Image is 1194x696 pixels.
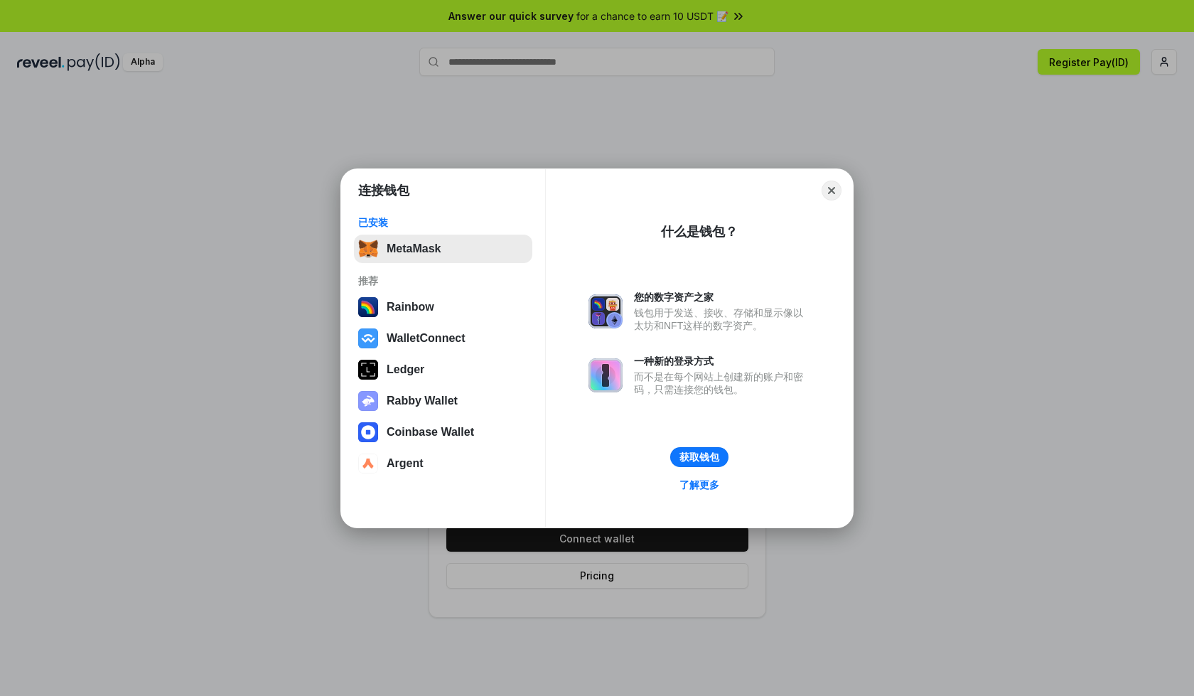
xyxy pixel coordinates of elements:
[387,395,458,407] div: Rabby Wallet
[358,182,409,199] h1: 连接钱包
[354,324,532,353] button: WalletConnect
[387,457,424,470] div: Argent
[358,422,378,442] img: svg+xml,%3Csvg%20width%3D%2228%22%20height%3D%2228%22%20viewBox%3D%220%200%2028%2028%22%20fill%3D...
[387,301,434,314] div: Rainbow
[387,332,466,345] div: WalletConnect
[588,358,623,392] img: svg+xml,%3Csvg%20xmlns%3D%22http%3A%2F%2Fwww.w3.org%2F2000%2Fsvg%22%20fill%3D%22none%22%20viewBox...
[634,291,810,304] div: 您的数字资产之家
[387,242,441,255] div: MetaMask
[354,387,532,415] button: Rabby Wallet
[634,306,810,332] div: 钱包用于发送、接收、存储和显示像以太坊和NFT这样的数字资产。
[671,476,728,494] a: 了解更多
[387,363,424,376] div: Ledger
[634,370,810,396] div: 而不是在每个网站上创建新的账户和密码，只需连接您的钱包。
[822,181,841,200] button: Close
[358,216,528,229] div: 已安装
[354,235,532,263] button: MetaMask
[354,418,532,446] button: Coinbase Wallet
[358,328,378,348] img: svg+xml,%3Csvg%20width%3D%2228%22%20height%3D%2228%22%20viewBox%3D%220%200%2028%2028%22%20fill%3D...
[354,449,532,478] button: Argent
[670,447,728,467] button: 获取钱包
[358,391,378,411] img: svg+xml,%3Csvg%20xmlns%3D%22http%3A%2F%2Fwww.w3.org%2F2000%2Fsvg%22%20fill%3D%22none%22%20viewBox...
[679,478,719,491] div: 了解更多
[679,451,719,464] div: 获取钱包
[354,293,532,321] button: Rainbow
[588,294,623,328] img: svg+xml,%3Csvg%20xmlns%3D%22http%3A%2F%2Fwww.w3.org%2F2000%2Fsvg%22%20fill%3D%22none%22%20viewBox...
[358,274,528,287] div: 推荐
[661,223,738,240] div: 什么是钱包？
[358,360,378,380] img: svg+xml,%3Csvg%20xmlns%3D%22http%3A%2F%2Fwww.w3.org%2F2000%2Fsvg%22%20width%3D%2228%22%20height%3...
[358,239,378,259] img: svg+xml,%3Csvg%20fill%3D%22none%22%20height%3D%2233%22%20viewBox%3D%220%200%2035%2033%22%20width%...
[358,454,378,473] img: svg+xml,%3Csvg%20width%3D%2228%22%20height%3D%2228%22%20viewBox%3D%220%200%2028%2028%22%20fill%3D...
[358,297,378,317] img: svg+xml,%3Csvg%20width%3D%22120%22%20height%3D%22120%22%20viewBox%3D%220%200%20120%20120%22%20fil...
[387,426,474,439] div: Coinbase Wallet
[634,355,810,368] div: 一种新的登录方式
[354,355,532,384] button: Ledger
